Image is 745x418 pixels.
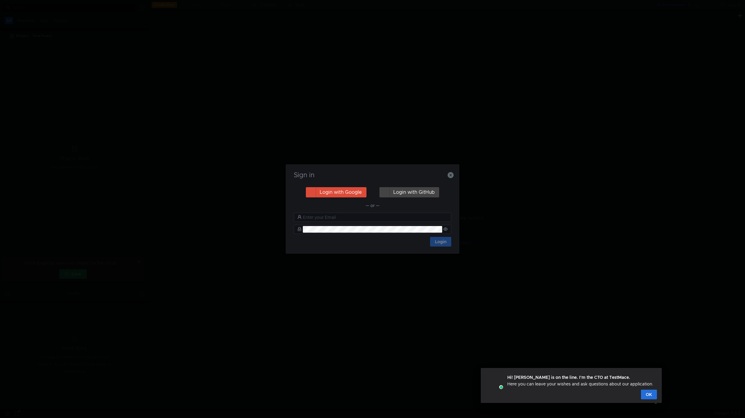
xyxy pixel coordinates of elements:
[507,374,653,387] div: Here you can leave your wishes and ask questions about our application.
[303,214,448,221] input: Enter your Email
[306,187,366,197] button: Login with Google
[294,202,451,209] div: — or —
[641,390,657,399] button: OK
[293,171,452,179] h3: Sign in
[379,187,439,197] button: Login with GitHub
[507,375,630,380] strong: Hi! [PERSON_NAME] is on the line. I'm the CTO at TestMace.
